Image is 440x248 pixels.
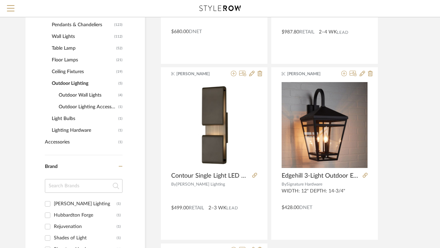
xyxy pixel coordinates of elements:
[117,210,121,221] div: (1)
[52,125,117,136] span: Lighting Hardware
[176,71,220,77] span: [PERSON_NAME]
[114,31,123,42] span: (112)
[299,30,314,34] span: Retail
[171,82,257,168] img: Contour Single Light LED Outdoor Wall Sconce
[118,90,123,101] span: (4)
[116,66,123,77] span: (19)
[117,221,121,232] div: (1)
[52,78,117,89] span: Outdoor Lighting
[171,29,189,34] span: $680.00
[118,125,123,136] span: (1)
[282,82,368,168] img: Edgehill 3-Light Outdoor Entrance Wall Sconce
[287,71,331,77] span: [PERSON_NAME]
[286,182,322,186] span: Signature Hardware
[282,12,368,24] div: Coastal Bronze Finish
[45,136,117,148] span: Accessories
[52,19,113,31] span: Pendants & Chandeliers
[118,113,123,124] span: (1)
[45,164,58,169] span: Brand
[118,78,123,89] span: (5)
[114,19,123,30] span: (123)
[189,206,204,210] span: Retail
[116,43,123,54] span: (52)
[282,188,368,200] div: WIDTH: 12" DEPTH: 14-3/4"
[59,101,117,113] span: Outdoor Lighting Accessories & Hardware
[118,101,123,112] span: (1)
[189,29,202,34] span: DNET
[52,113,117,125] span: Light Bulbs
[171,172,250,180] span: Contour Single Light LED Outdoor Wall Sconce
[176,182,225,186] span: [PERSON_NAME] Lighting
[54,198,117,209] div: [PERSON_NAME] Lighting
[282,172,360,180] span: Edgehill 3-Light Outdoor Entrance Wall Sconce
[52,31,113,42] span: Wall Lights
[282,30,299,34] span: $987.80
[52,66,115,78] span: Ceiling Fixtures
[52,42,115,54] span: Table Lamp
[54,210,117,221] div: Hubbardton Forge
[171,206,189,210] span: $499.00
[54,221,117,232] div: Rejuvenation
[208,205,226,212] span: 2–3 WK
[117,232,121,244] div: (1)
[116,54,123,66] span: (21)
[337,30,349,35] span: Lead
[282,182,286,186] span: By
[117,198,121,209] div: (1)
[45,179,123,193] input: Search Brands
[282,205,299,210] span: $428.00
[59,89,117,101] span: Outdoor Wall Lights
[226,206,238,210] span: Lead
[54,232,117,244] div: Shades of Light
[118,137,123,148] span: (1)
[319,29,337,36] span: 2–4 WK
[299,205,312,210] span: DNET
[52,54,115,66] span: Floor Lamps
[171,182,176,186] span: By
